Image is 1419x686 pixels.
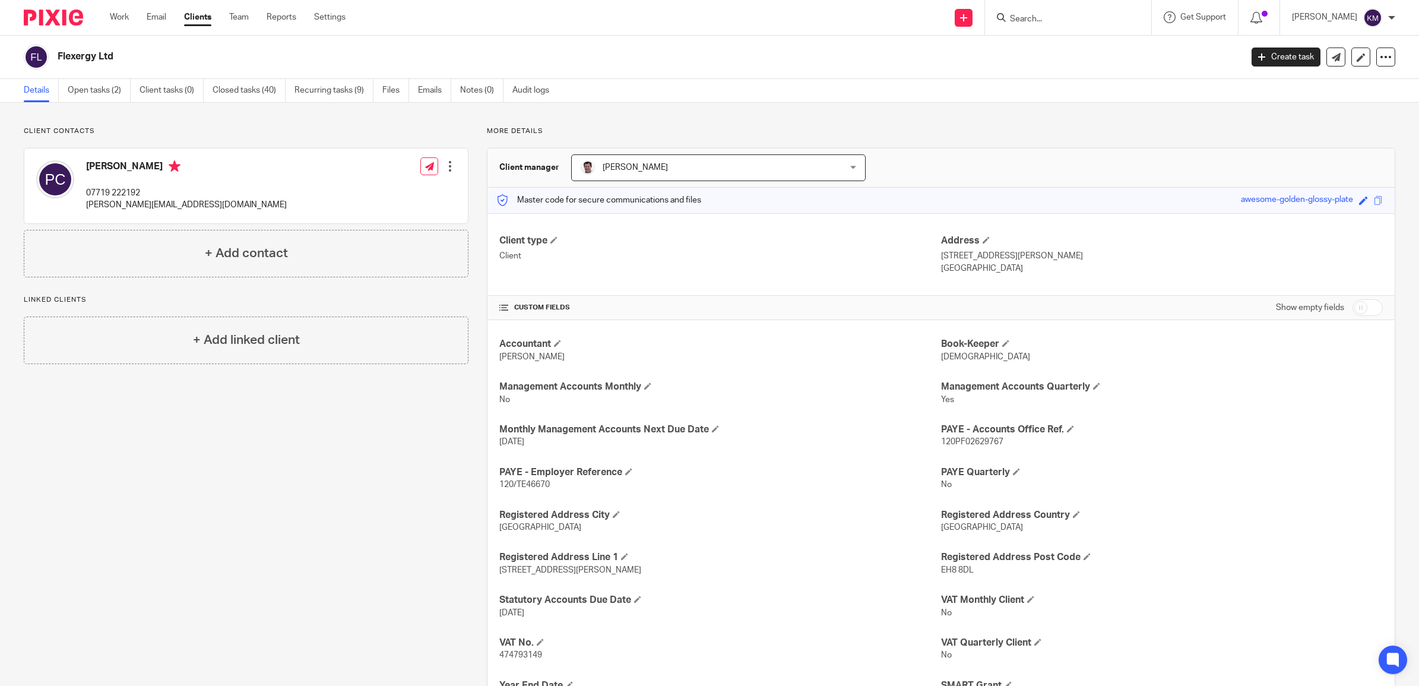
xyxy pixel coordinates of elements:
h4: VAT Monthly Client [941,594,1383,606]
img: Facebook%20Profile%20picture%20(2).jpg [581,160,595,175]
span: [STREET_ADDRESS][PERSON_NAME] [499,566,641,574]
span: Yes [941,396,954,404]
span: [PERSON_NAME] [499,353,565,361]
span: No [499,396,510,404]
a: Open tasks (2) [68,79,131,102]
span: No [941,480,952,489]
p: [STREET_ADDRESS][PERSON_NAME] [941,250,1383,262]
h4: Registered Address Line 1 [499,551,941,564]
img: Pixie [24,10,83,26]
a: Notes (0) [460,79,503,102]
h3: Client manager [499,162,559,173]
span: No [941,609,952,617]
h2: Flexergy Ltd [58,50,999,63]
h4: PAYE - Accounts Office Ref. [941,423,1383,436]
span: 120PF02629767 [941,438,1003,446]
p: Master code for secure communications and files [496,194,701,206]
a: Work [110,11,129,23]
h4: + Add linked client [193,331,300,349]
h4: Management Accounts Monthly [499,381,941,393]
h4: Client type [499,235,941,247]
h4: VAT No. [499,637,941,649]
h4: Statutory Accounts Due Date [499,594,941,606]
span: [GEOGRAPHIC_DATA] [941,523,1023,532]
h4: [PERSON_NAME] [86,160,287,175]
img: svg%3E [1363,8,1382,27]
h4: PAYE Quarterly [941,466,1383,479]
span: [PERSON_NAME] [603,163,668,172]
img: svg%3E [36,160,74,198]
h4: Address [941,235,1383,247]
label: Show empty fields [1276,302,1344,314]
h4: Accountant [499,338,941,350]
p: Client [499,250,941,262]
h4: Registered Address City [499,509,941,521]
a: Team [229,11,249,23]
h4: PAYE - Employer Reference [499,466,941,479]
h4: CUSTOM FIELDS [499,303,941,312]
p: [PERSON_NAME][EMAIL_ADDRESS][DOMAIN_NAME] [86,199,287,211]
a: Emails [418,79,451,102]
span: [DATE] [499,609,524,617]
p: Client contacts [24,127,468,136]
h4: Registered Address Post Code [941,551,1383,564]
a: Recurring tasks (9) [294,79,373,102]
div: awesome-golden-glossy-plate [1241,194,1353,207]
h4: VAT Quarterly Client [941,637,1383,649]
a: Reports [267,11,296,23]
a: Audit logs [512,79,558,102]
h4: + Add contact [205,244,288,263]
span: 474793149 [499,651,542,659]
span: [DATE] [499,438,524,446]
p: 07719 222192 [86,187,287,199]
h4: Management Accounts Quarterly [941,381,1383,393]
h4: Monthly Management Accounts Next Due Date [499,423,941,436]
span: 120/TE46670 [499,480,550,489]
a: Clients [184,11,211,23]
p: Linked clients [24,295,468,305]
input: Search [1009,14,1116,25]
span: [GEOGRAPHIC_DATA] [499,523,581,532]
a: Closed tasks (40) [213,79,286,102]
a: Create task [1252,48,1320,67]
span: Get Support [1180,13,1226,21]
p: [GEOGRAPHIC_DATA] [941,263,1383,274]
a: Email [147,11,166,23]
a: Details [24,79,59,102]
h4: Book-Keeper [941,338,1383,350]
a: Files [382,79,409,102]
span: No [941,651,952,659]
p: [PERSON_NAME] [1292,11,1357,23]
span: [DEMOGRAPHIC_DATA] [941,353,1030,361]
p: More details [487,127,1395,136]
img: svg%3E [24,45,49,69]
span: EH8 8DL [941,566,974,574]
i: Primary [169,160,180,172]
a: Client tasks (0) [140,79,204,102]
h4: Registered Address Country [941,509,1383,521]
a: Settings [314,11,346,23]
